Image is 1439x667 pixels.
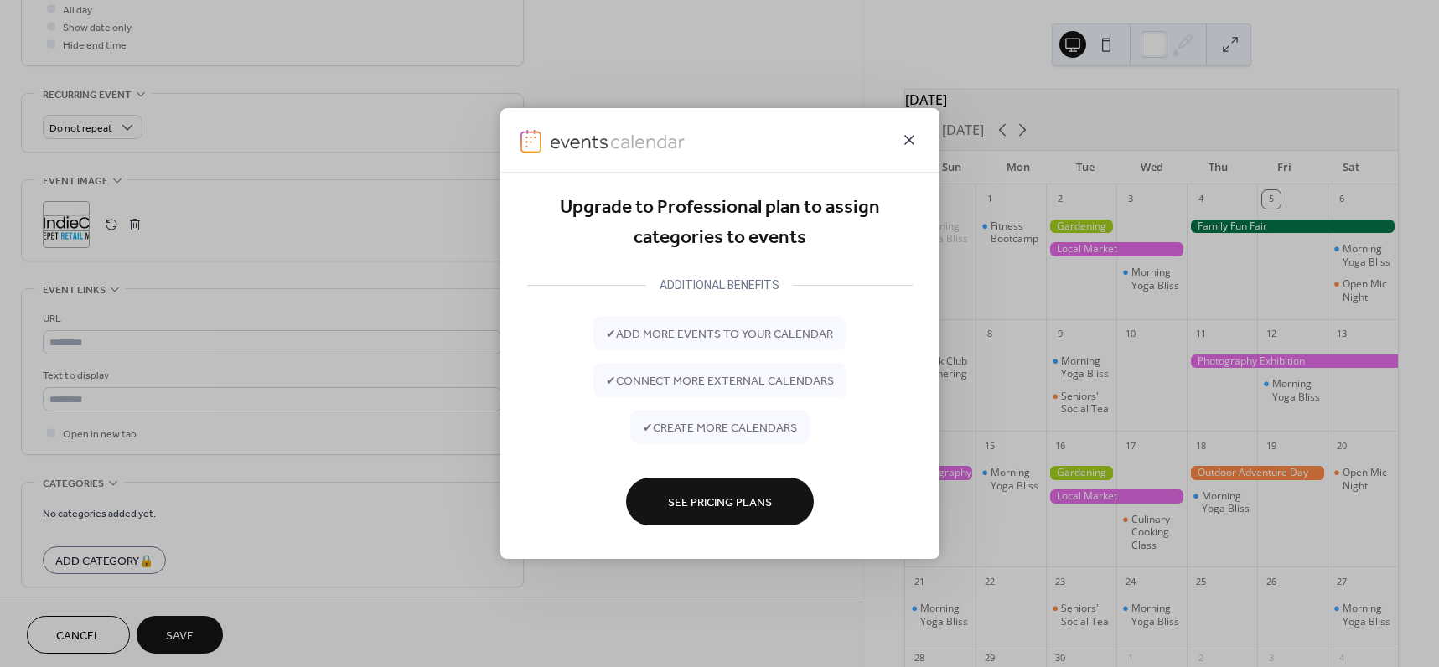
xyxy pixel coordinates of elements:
img: logo-icon [520,130,542,153]
span: ✔ connect more external calendars [606,372,834,390]
span: ✔ create more calendars [643,419,797,437]
div: Upgrade to Professional plan to assign categories to events [527,193,913,254]
img: logo-type [550,130,686,153]
span: See Pricing Plans [668,494,772,511]
button: See Pricing Plans [626,478,814,525]
div: ADDITIONAL BENEFITS [646,275,793,295]
span: ✔ add more events to your calendar [606,325,833,343]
